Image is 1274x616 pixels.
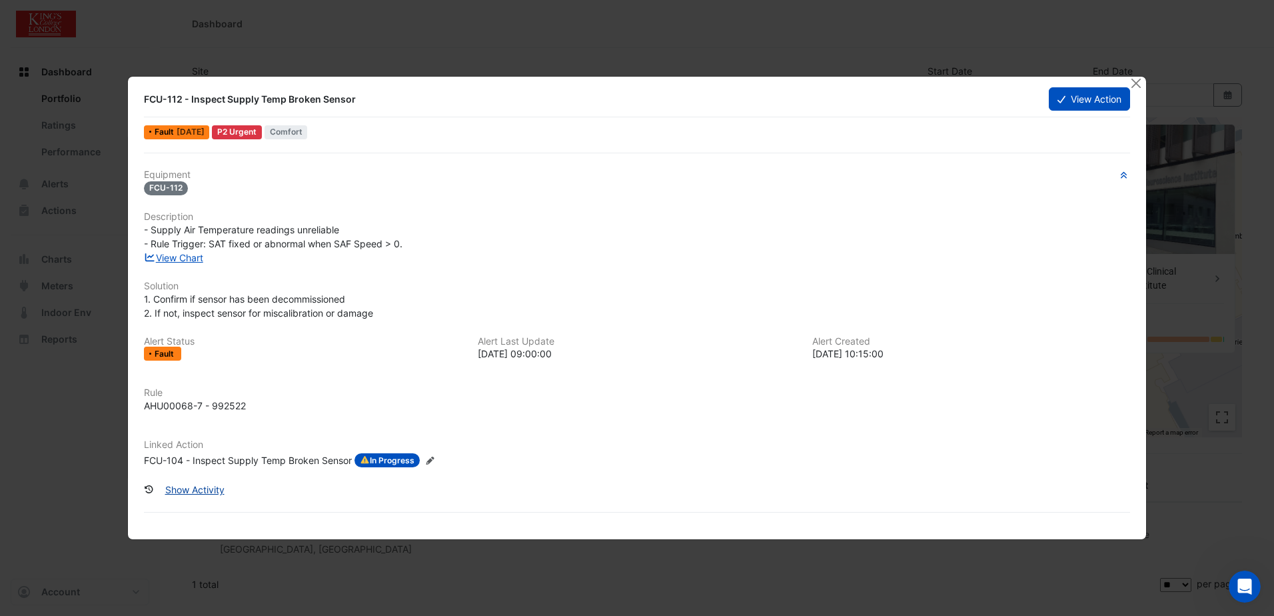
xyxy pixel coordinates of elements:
[144,439,1130,451] h6: Linked Action
[144,252,203,263] a: View Chart
[812,347,1130,361] div: [DATE] 10:15:00
[1049,87,1130,111] button: View Action
[478,336,796,347] h6: Alert Last Update
[155,350,177,358] span: Fault
[144,281,1130,292] h6: Solution
[812,336,1130,347] h6: Alert Created
[144,293,373,319] span: 1. Confirm if sensor has been decommissioned 2. If not, inspect sensor for miscalibration or damage
[144,169,1130,181] h6: Equipment
[144,224,402,249] span: - Supply Air Temperature readings unreliable - Rule Trigger: SAT fixed or abnormal when SAF Speed...
[144,93,1032,106] div: FCU-112 - Inspect Supply Temp Broken Sensor
[265,125,308,139] span: Comfort
[144,453,352,468] div: FCU-104 - Inspect Supply Temp Broken Sensor
[1129,77,1143,91] button: Close
[157,478,233,501] button: Show Activity
[144,181,188,195] span: FCU-112
[144,399,246,413] div: AHU00068-7 - 992522
[177,127,205,137] span: Mon 29-Sep-2025 09:00 BST
[155,128,177,136] span: Fault
[144,336,462,347] h6: Alert Status
[144,387,1130,399] h6: Rule
[425,456,435,466] fa-icon: Edit Linked Action
[1229,571,1261,603] iframe: Intercom live chat
[354,453,420,468] span: In Progress
[478,347,796,361] div: [DATE] 09:00:00
[144,211,1130,223] h6: Description
[212,125,262,139] div: P2 Urgent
